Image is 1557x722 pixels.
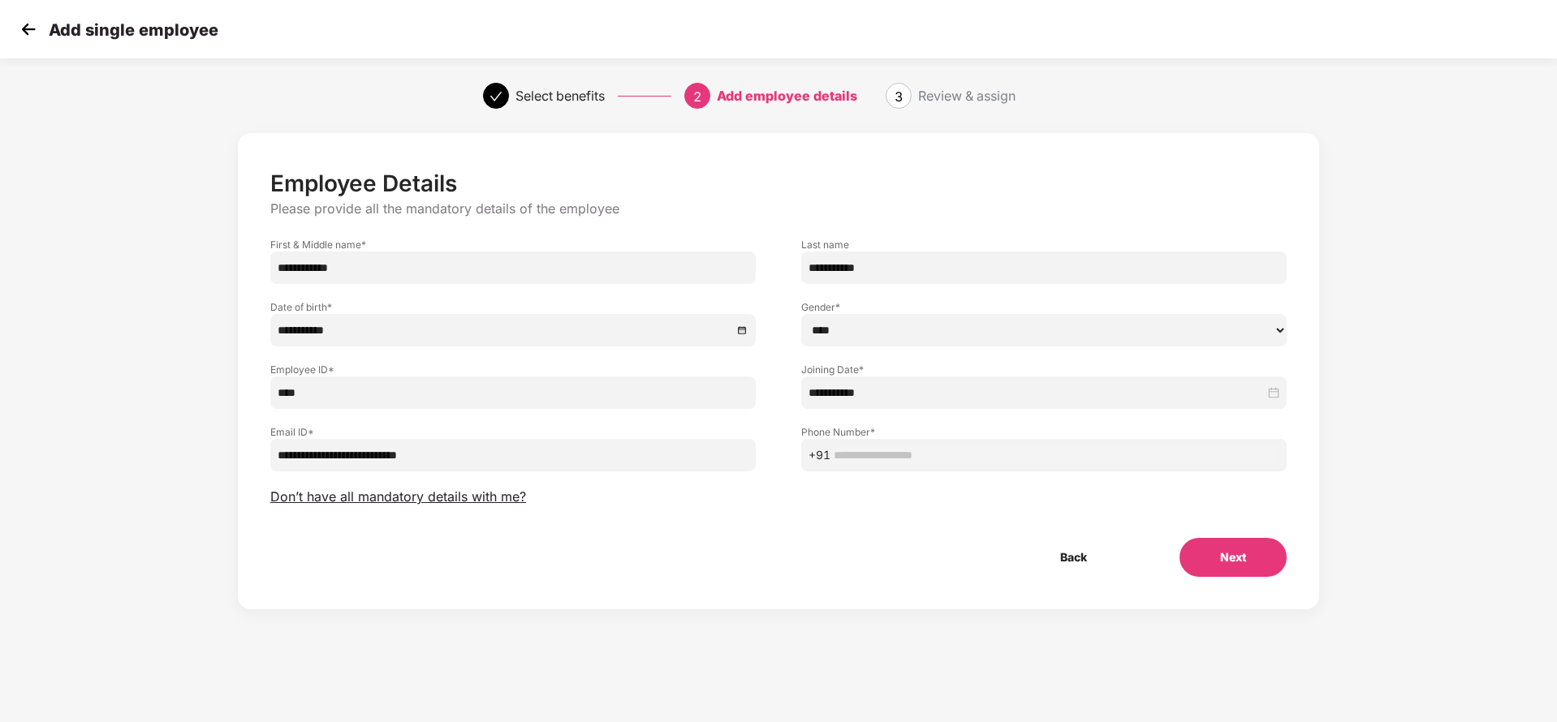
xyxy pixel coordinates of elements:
[1180,538,1287,577] button: Next
[270,300,756,314] label: Date of birth
[49,20,218,40] p: Add single employee
[270,170,1287,197] p: Employee Details
[918,83,1016,109] div: Review & assign
[270,200,1287,217] p: Please provide all the mandatory details of the employee
[801,238,1287,251] label: Last name
[515,83,605,109] div: Select benefits
[490,90,502,103] span: check
[1020,538,1128,577] button: Back
[270,238,756,251] label: First & Middle name
[809,446,830,464] span: +91
[717,83,857,109] div: Add employee details
[270,425,756,439] label: Email ID
[270,488,526,505] span: Don’t have all mandatory details with me?
[801,363,1287,376] label: Joining Date
[895,88,903,105] span: 3
[801,300,1287,314] label: Gender
[270,363,756,376] label: Employee ID
[801,425,1287,439] label: Phone Number
[16,17,41,41] img: svg+xml;base64,PHN2ZyB4bWxucz0iaHR0cDovL3d3dy53My5vcmcvMjAwMC9zdmciIHdpZHRoPSIzMCIgaGVpZ2h0PSIzMC...
[693,88,701,105] span: 2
